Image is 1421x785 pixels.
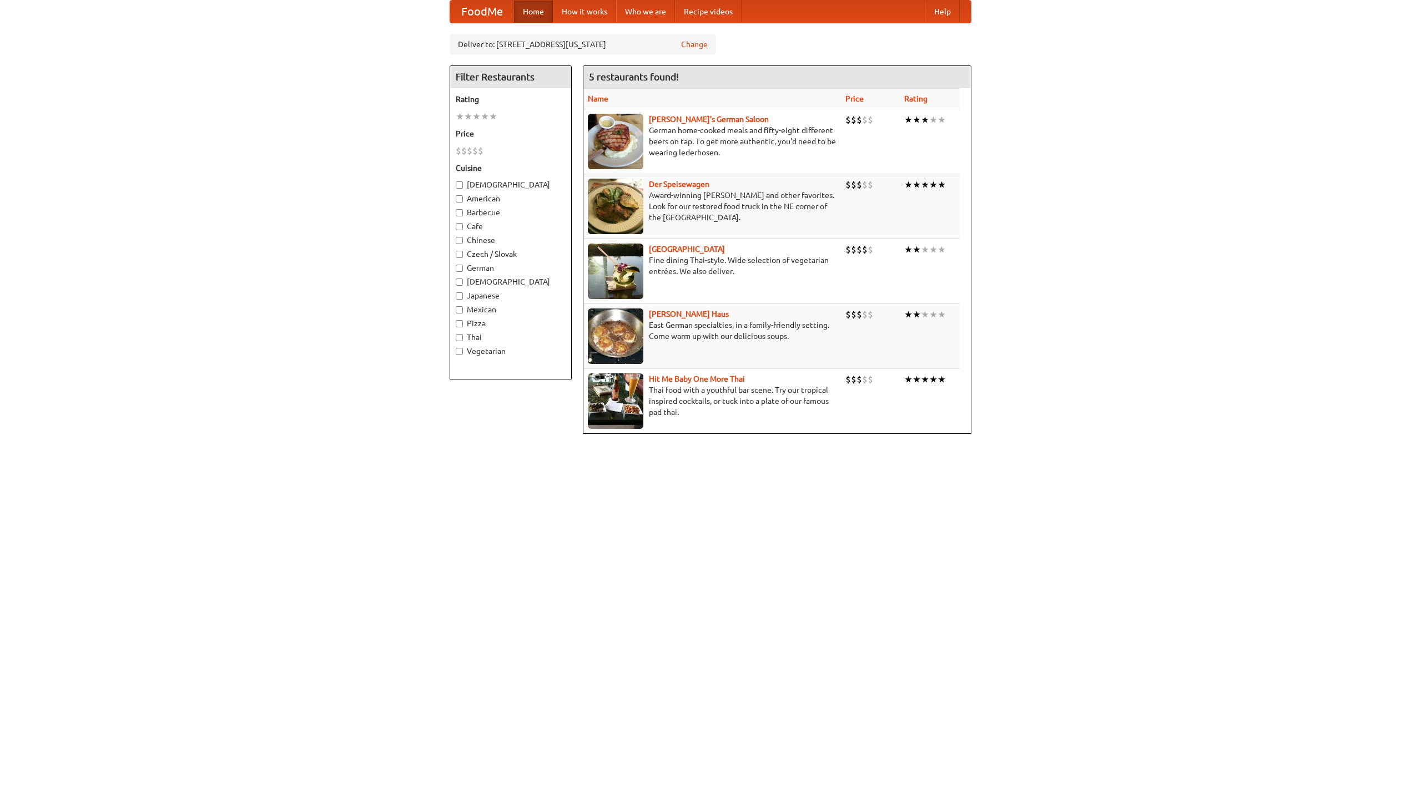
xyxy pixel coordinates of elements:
p: East German specialties, in a family-friendly setting. Come warm up with our delicious soups. [588,320,837,342]
h5: Rating [456,94,566,105]
li: ★ [489,110,497,123]
li: $ [856,179,862,191]
a: Price [845,94,864,103]
input: American [456,195,463,202]
p: Fine dining Thai-style. Wide selection of vegetarian entrées. We also deliver. [588,255,837,277]
li: ★ [938,244,946,256]
li: ★ [464,110,472,123]
a: Help [925,1,960,23]
li: $ [868,114,873,126]
a: [PERSON_NAME] Haus [649,310,729,318]
li: $ [851,179,856,191]
input: Pizza [456,320,463,327]
h4: Filter Restaurants [450,66,571,88]
label: German [456,262,566,274]
li: $ [862,244,868,256]
input: Vegetarian [456,348,463,355]
a: Hit Me Baby One More Thai [649,374,745,383]
li: $ [862,179,868,191]
input: [DEMOGRAPHIC_DATA] [456,278,463,286]
h5: Price [456,128,566,139]
li: $ [868,244,873,256]
li: ★ [456,110,464,123]
li: ★ [929,308,938,321]
a: Der Speisewagen [649,180,709,189]
li: $ [845,114,851,126]
li: $ [862,308,868,321]
label: Barbecue [456,207,566,218]
li: $ [868,373,873,386]
a: How it works [553,1,616,23]
li: $ [467,145,472,157]
li: ★ [913,179,921,191]
li: ★ [921,308,929,321]
label: Japanese [456,290,566,301]
li: $ [845,373,851,386]
li: $ [868,308,873,321]
li: ★ [929,373,938,386]
li: ★ [929,179,938,191]
a: Rating [904,94,928,103]
a: Who we are [616,1,675,23]
p: Award-winning [PERSON_NAME] and other favorites. Look for our restored food truck in the NE corne... [588,190,837,223]
li: ★ [921,373,929,386]
label: Pizza [456,318,566,329]
label: Vegetarian [456,346,566,357]
li: ★ [938,114,946,126]
input: Chinese [456,237,463,244]
label: [DEMOGRAPHIC_DATA] [456,179,566,190]
li: $ [862,114,868,126]
li: $ [856,244,862,256]
div: Deliver to: [STREET_ADDRESS][US_STATE] [450,34,716,54]
a: Recipe videos [675,1,742,23]
li: ★ [904,179,913,191]
li: $ [845,179,851,191]
li: ★ [472,110,481,123]
li: ★ [913,114,921,126]
img: speisewagen.jpg [588,179,643,234]
li: ★ [938,308,946,321]
label: American [456,193,566,204]
input: German [456,265,463,272]
li: ★ [921,114,929,126]
li: $ [845,244,851,256]
li: $ [456,145,461,157]
a: Change [681,39,708,50]
a: FoodMe [450,1,514,23]
a: [PERSON_NAME]'s German Saloon [649,115,769,124]
img: satay.jpg [588,244,643,299]
li: $ [851,373,856,386]
li: ★ [481,110,489,123]
h5: Cuisine [456,163,566,174]
li: ★ [921,244,929,256]
li: ★ [904,244,913,256]
li: $ [856,308,862,321]
li: ★ [913,244,921,256]
li: ★ [913,308,921,321]
li: $ [472,145,478,157]
li: $ [461,145,467,157]
li: ★ [929,244,938,256]
a: Home [514,1,553,23]
ng-pluralize: 5 restaurants found! [589,72,679,82]
li: ★ [938,179,946,191]
input: Barbecue [456,209,463,216]
label: Mexican [456,304,566,315]
input: [DEMOGRAPHIC_DATA] [456,181,463,189]
li: $ [851,308,856,321]
li: $ [851,244,856,256]
label: Chinese [456,235,566,246]
input: Thai [456,334,463,341]
img: esthers.jpg [588,114,643,169]
li: $ [862,373,868,386]
p: German home-cooked meals and fifty-eight different beers on tap. To get more authentic, you'd nee... [588,125,837,158]
li: ★ [904,308,913,321]
li: $ [478,145,483,157]
li: $ [845,308,851,321]
img: kohlhaus.jpg [588,308,643,364]
a: [GEOGRAPHIC_DATA] [649,245,725,254]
